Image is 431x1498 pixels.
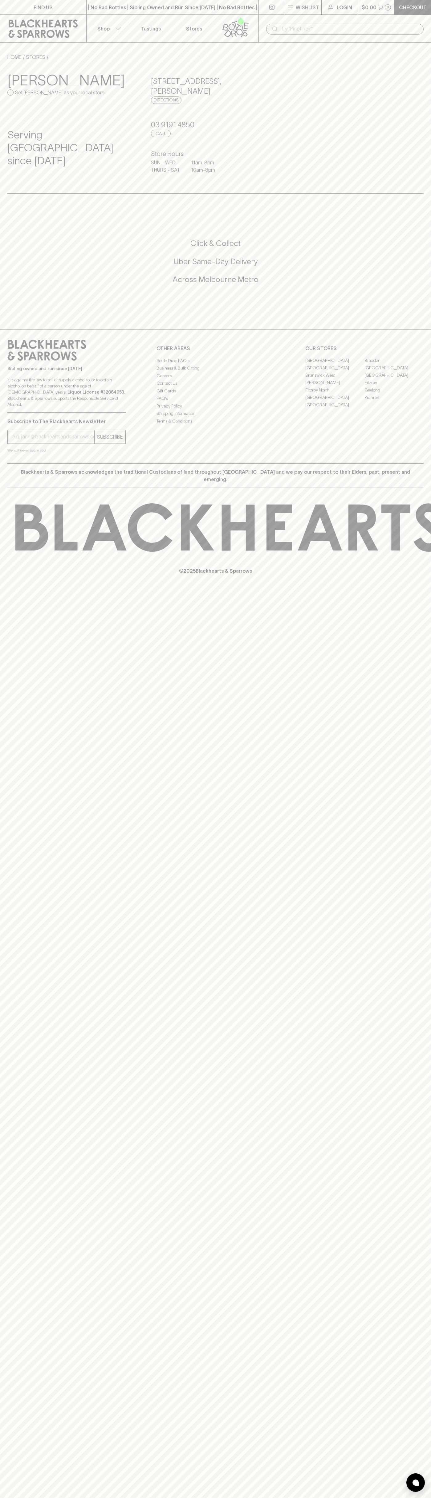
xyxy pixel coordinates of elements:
h3: [PERSON_NAME] [7,72,136,89]
p: Stores [186,25,202,32]
h5: [STREET_ADDRESS] , [PERSON_NAME] [151,76,280,96]
p: 10am - 8pm [191,166,222,174]
p: Blackhearts & Sparrows acknowledges the traditional Custodians of land throughout [GEOGRAPHIC_DAT... [12,468,419,483]
a: Business & Bulk Gifting [157,365,275,372]
p: FIND US [34,4,53,11]
p: Checkout [399,4,427,11]
a: Call [151,130,171,137]
a: Contact Us [157,380,275,387]
p: Sibling owned and run since [DATE] [7,366,126,372]
h4: Serving [GEOGRAPHIC_DATA] since [DATE] [7,129,136,167]
a: [GEOGRAPHIC_DATA] [305,357,364,364]
h5: Click & Collect [7,238,424,248]
a: Careers [157,372,275,379]
a: Geelong [364,387,424,394]
p: OUR STORES [305,345,424,352]
p: It is against the law to sell or supply alcohol to, or to obtain alcohol on behalf of a person un... [7,377,126,407]
p: Wishlist [296,4,319,11]
p: OTHER AREAS [157,345,275,352]
h6: Store Hours [151,149,280,159]
p: Tastings [141,25,161,32]
a: STORES [26,54,45,60]
a: Terms & Conditions [157,417,275,425]
h5: Across Melbourne Metro [7,274,424,284]
button: Shop [87,15,130,42]
p: SUBSCRIBE [97,433,123,440]
a: [PERSON_NAME] [305,379,364,387]
a: FAQ's [157,395,275,402]
a: Brunswick West [305,372,364,379]
p: Shop [97,25,110,32]
strong: Liquor License #32064953 [67,390,124,395]
a: Fitzroy North [305,387,364,394]
a: [GEOGRAPHIC_DATA] [364,372,424,379]
p: 11am - 8pm [191,159,222,166]
a: Privacy Policy [157,402,275,410]
a: [GEOGRAPHIC_DATA] [305,364,364,372]
p: Subscribe to The Blackhearts Newsletter [7,418,126,425]
input: e.g. jane@blackheartsandsparrows.com.au [12,432,94,442]
a: Prahran [364,394,424,401]
a: Fitzroy [364,379,424,387]
p: Login [337,4,352,11]
a: Braddon [364,357,424,364]
a: Tastings [129,15,173,42]
a: [GEOGRAPHIC_DATA] [305,394,364,401]
p: $0.00 [362,4,376,11]
a: Gift Cards [157,387,275,395]
a: HOME [7,54,22,60]
a: Shipping Information [157,410,275,417]
a: Directions [151,96,181,104]
button: SUBSCRIBE [95,430,125,444]
a: Bottle Drop FAQ's [157,357,275,364]
p: Set [PERSON_NAME] as your local store [15,89,104,96]
h5: Uber Same-Day Delivery [7,256,424,267]
input: Try "Pinot noir" [281,24,419,34]
p: THURS - SAT [151,166,182,174]
p: We will never spam you [7,447,126,453]
h5: 03 9191 4850 [151,120,280,130]
a: [GEOGRAPHIC_DATA] [364,364,424,372]
p: 0 [387,6,389,9]
a: [GEOGRAPHIC_DATA] [305,401,364,409]
a: Stores [173,15,216,42]
p: SUN - WED [151,159,182,166]
img: bubble-icon [413,1480,419,1486]
div: Call to action block [7,214,424,317]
